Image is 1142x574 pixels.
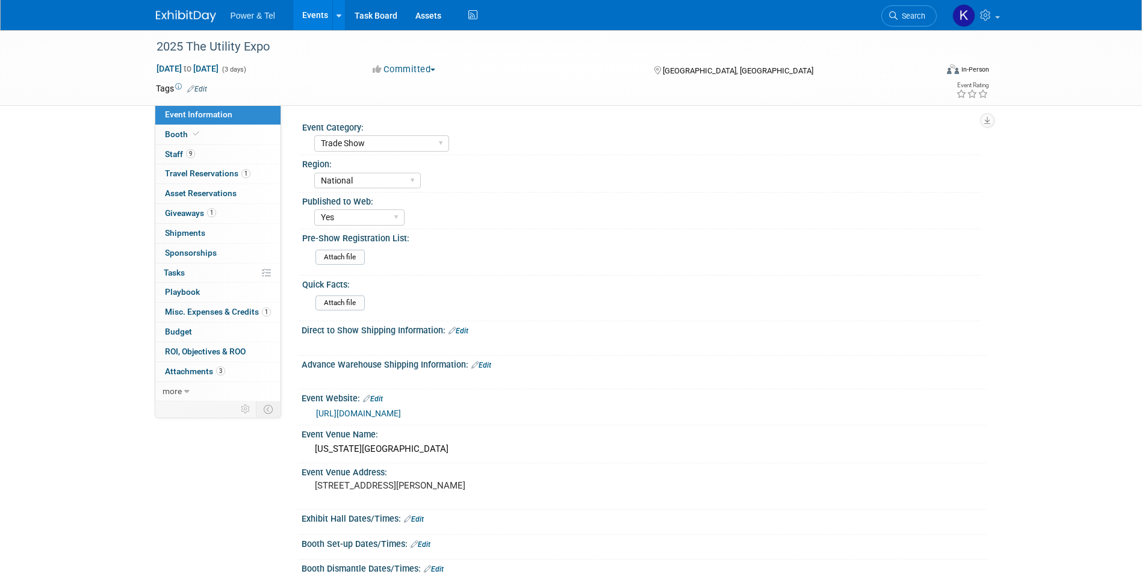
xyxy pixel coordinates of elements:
[302,229,981,244] div: Pre-Show Registration List:
[155,244,281,263] a: Sponsorships
[216,366,225,375] span: 3
[156,82,207,94] td: Tags
[152,36,919,58] div: 2025 The Utility Expo
[163,386,182,396] span: more
[315,480,574,491] pre: [STREET_ADDRESS][PERSON_NAME]
[193,131,199,137] i: Booth reservation complete
[302,193,981,208] div: Published to Web:
[448,327,468,335] a: Edit
[155,342,281,362] a: ROI, Objectives & ROO
[165,129,202,139] span: Booth
[302,276,981,291] div: Quick Facts:
[235,401,256,417] td: Personalize Event Tab Strip
[165,208,216,218] span: Giveaways
[424,565,444,573] a: Edit
[155,322,281,342] a: Budget
[165,228,205,238] span: Shipments
[302,425,987,440] div: Event Venue Name:
[156,63,219,74] span: [DATE] [DATE]
[155,264,281,283] a: Tasks
[155,362,281,381] a: Attachments3
[302,356,987,371] div: Advance Warehouse Shipping Information:
[241,169,250,178] span: 1
[961,65,989,74] div: In-Person
[256,401,281,417] td: Toggle Event Tabs
[302,535,987,551] div: Booth Set-up Dates/Times:
[947,64,959,74] img: Format-Inperson.png
[186,149,195,158] span: 9
[165,347,246,356] span: ROI, Objectives & ROO
[155,382,281,401] a: more
[411,540,430,549] a: Edit
[302,389,987,405] div: Event Website:
[164,268,185,277] span: Tasks
[898,11,925,20] span: Search
[663,66,813,75] span: [GEOGRAPHIC_DATA], [GEOGRAPHIC_DATA]
[866,63,990,81] div: Event Format
[207,208,216,217] span: 1
[956,82,988,88] div: Event Rating
[165,149,195,159] span: Staff
[155,105,281,125] a: Event Information
[165,188,237,198] span: Asset Reservations
[302,463,987,478] div: Event Venue Address:
[155,184,281,203] a: Asset Reservations
[952,4,975,27] img: Kelley Hood
[165,248,217,258] span: Sponsorships
[231,11,275,20] span: Power & Tel
[302,155,981,170] div: Region:
[221,66,246,73] span: (3 days)
[156,10,216,22] img: ExhibitDay
[471,361,491,369] a: Edit
[155,125,281,144] a: Booth
[155,204,281,223] a: Giveaways1
[363,395,383,403] a: Edit
[165,287,200,297] span: Playbook
[155,145,281,164] a: Staff9
[404,515,424,523] a: Edit
[155,164,281,184] a: Travel Reservations1
[187,85,207,93] a: Edit
[182,64,193,73] span: to
[311,440,978,458] div: [US_STATE][GEOGRAPHIC_DATA]
[165,307,271,316] span: Misc. Expenses & Credits
[155,303,281,322] a: Misc. Expenses & Credits1
[165,366,225,376] span: Attachments
[165,168,250,178] span: Travel Reservations
[368,63,440,76] button: Committed
[165,327,192,336] span: Budget
[302,119,981,134] div: Event Category:
[302,321,987,337] div: Direct to Show Shipping Information:
[881,5,937,26] a: Search
[302,510,987,525] div: Exhibit Hall Dates/Times:
[165,110,232,119] span: Event Information
[316,409,401,418] a: [URL][DOMAIN_NAME]
[155,283,281,302] a: Playbook
[155,224,281,243] a: Shipments
[262,307,271,316] span: 1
